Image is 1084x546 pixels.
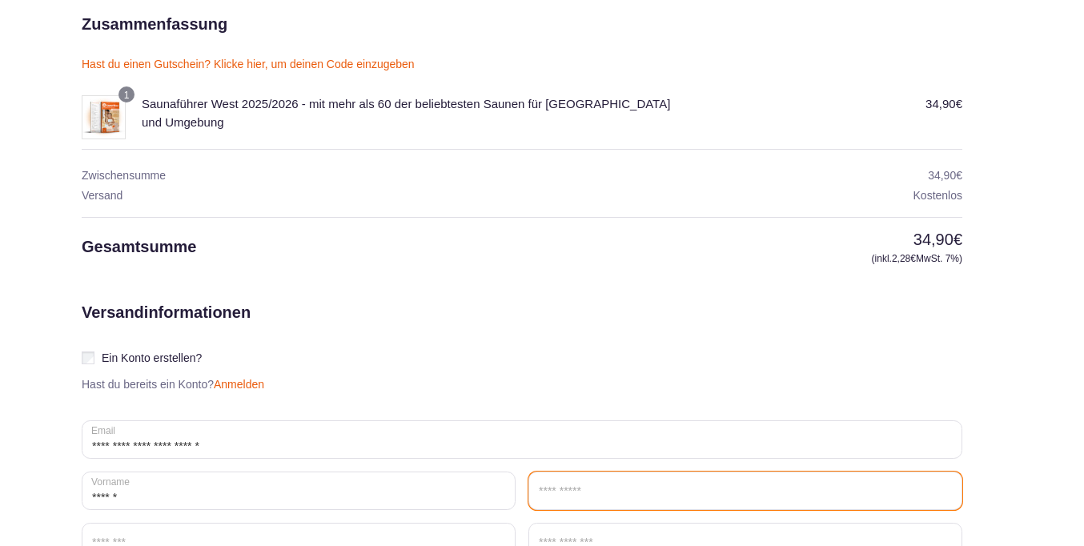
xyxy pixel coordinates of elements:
[75,378,271,391] p: Hast du bereits ein Konto?
[954,231,962,248] span: €
[82,300,251,420] h2: Versandinformationen
[82,238,196,255] span: Gesamtsumme
[956,97,962,110] span: €
[82,189,122,202] span: Versand
[82,58,415,70] a: Hast du einen Gutschein? Klicke hier, um deinen Code einzugeben
[102,351,202,364] span: Ein Konto erstellen?
[925,97,962,110] bdi: 34,90
[82,351,94,364] input: Ein Konto erstellen?
[913,231,962,248] bdi: 34,90
[956,169,962,182] span: €
[124,90,130,101] span: 1
[214,378,264,391] a: Anmelden
[142,97,670,129] span: Saunaführer West 2025/2026 - mit mehr als 60 der beliebtesten Saunen für [GEOGRAPHIC_DATA] und Um...
[706,251,962,266] small: (inkl. MwSt. 7%)
[82,169,166,182] span: Zwischensumme
[82,95,126,139] img: Saunaführer West 2025/2026 - mit mehr als 60 der beliebtesten Saunen für Nordrhein-Westfalen und ...
[82,12,227,36] h2: Zusammenfassung
[928,169,962,182] bdi: 34,90
[892,253,916,264] span: 2,28
[913,189,962,202] span: Kostenlos
[910,253,916,264] span: €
